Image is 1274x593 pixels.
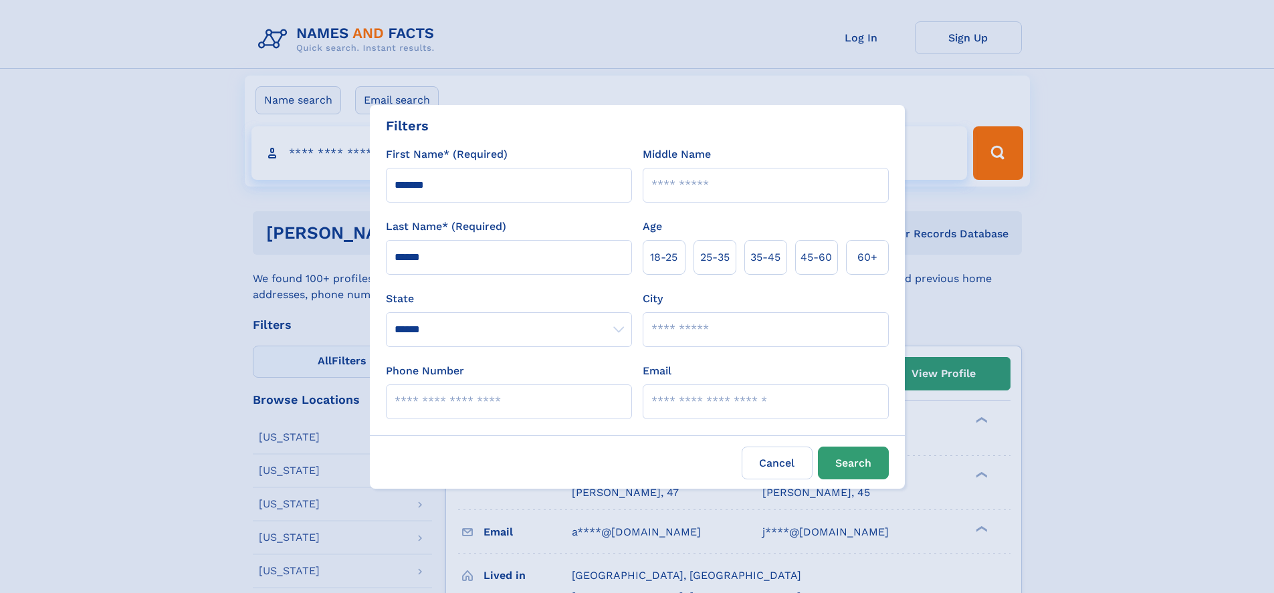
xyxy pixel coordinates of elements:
[386,291,632,307] label: State
[650,249,677,265] span: 18‑25
[643,146,711,162] label: Middle Name
[643,363,671,379] label: Email
[386,116,429,136] div: Filters
[742,447,813,479] label: Cancel
[386,219,506,235] label: Last Name* (Required)
[643,291,663,307] label: City
[386,146,508,162] label: First Name* (Required)
[386,363,464,379] label: Phone Number
[857,249,877,265] span: 60+
[643,219,662,235] label: Age
[818,447,889,479] button: Search
[750,249,780,265] span: 35‑45
[700,249,730,265] span: 25‑35
[801,249,832,265] span: 45‑60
